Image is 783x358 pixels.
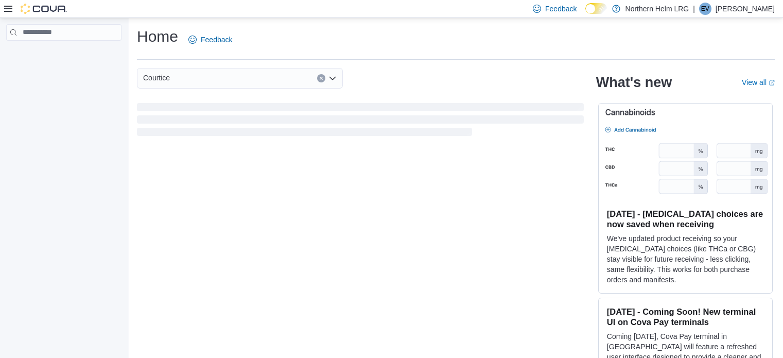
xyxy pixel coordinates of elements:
[184,29,236,50] a: Feedback
[607,209,764,229] h3: [DATE] - [MEDICAL_DATA] choices are now saved when receiving
[201,35,232,45] span: Feedback
[625,3,689,15] p: Northern Helm LRG
[693,3,695,15] p: |
[143,72,170,84] span: Courtice
[6,43,121,67] nav: Complex example
[21,4,67,14] img: Cova
[137,26,178,47] h1: Home
[596,74,672,91] h2: What's new
[328,74,337,82] button: Open list of options
[607,306,764,327] h3: [DATE] - Coming Soon! New terminal UI on Cova Pay terminals
[585,3,607,14] input: Dark Mode
[545,4,577,14] span: Feedback
[716,3,775,15] p: [PERSON_NAME]
[699,3,711,15] div: Emily Vizza
[701,3,709,15] span: EV
[607,233,764,285] p: We've updated product receiving so your [MEDICAL_DATA] choices (like THCa or CBG) stay visible fo...
[317,74,325,82] button: Clear input
[742,78,775,87] a: View allExternal link
[137,105,584,138] span: Loading
[769,80,775,86] svg: External link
